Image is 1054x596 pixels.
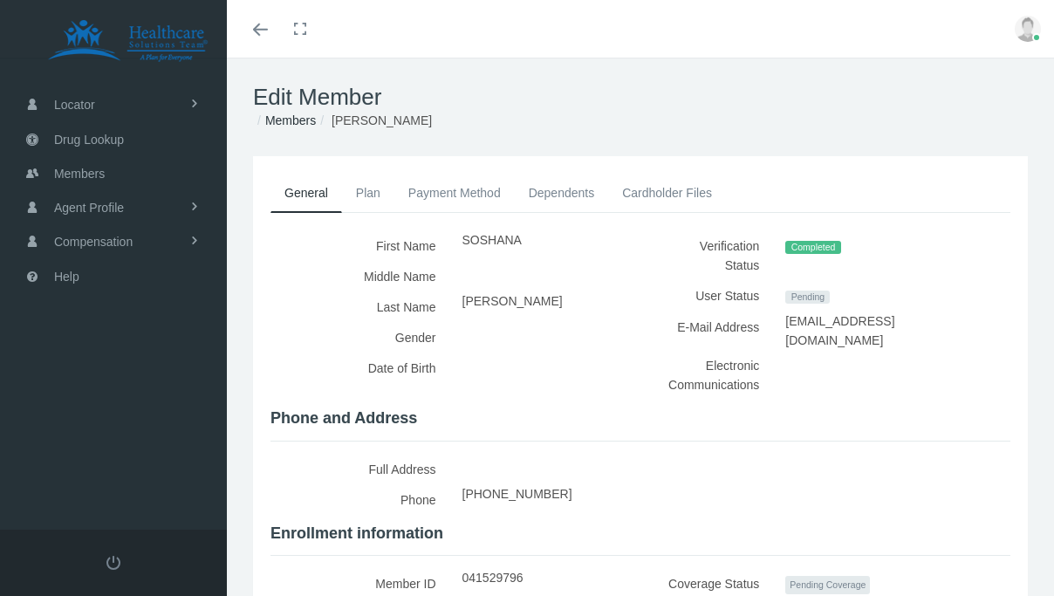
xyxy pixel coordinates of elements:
label: First Name [270,230,449,261]
span: Pending [785,291,830,305]
span: [PERSON_NAME] [332,113,432,127]
span: SOSHANA [462,227,522,253]
h1: Edit Member [253,84,1028,111]
a: Members [265,113,316,127]
span: Agent Profile [54,191,124,224]
label: Middle Name [270,261,449,291]
label: Electronic Communications [654,350,772,400]
label: Last Name [270,291,449,322]
label: E-Mail Address [654,312,772,350]
label: Full Address [270,454,449,484]
span: Members [54,157,105,190]
a: Dependents [515,174,609,212]
span: Help [54,260,79,293]
span: Drug Lookup [54,123,124,156]
span: 041529796 [462,565,524,591]
span: [PERSON_NAME] [462,288,563,314]
a: Payment Method [394,174,515,212]
h4: Phone and Address [270,409,1010,428]
label: Phone [270,484,449,515]
label: Date of Birth [270,353,449,383]
label: Verification Status [654,230,772,280]
img: HEALTHCARE SOLUTIONS TEAM, LLC [23,19,232,63]
label: User Status [654,280,772,312]
span: Locator [54,88,95,121]
a: General [270,174,342,213]
span: [PHONE_NUMBER] [462,481,572,507]
span: Pending Coverage [785,576,870,594]
span: [EMAIL_ADDRESS][DOMAIN_NAME] [785,308,894,353]
span: Compensation [54,225,133,258]
img: user-placeholder.jpg [1015,16,1041,42]
a: Plan [342,174,394,212]
label: Gender [270,322,449,353]
span: Completed [785,241,840,255]
a: Cardholder Files [608,174,726,212]
h4: Enrollment information [270,524,1010,544]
